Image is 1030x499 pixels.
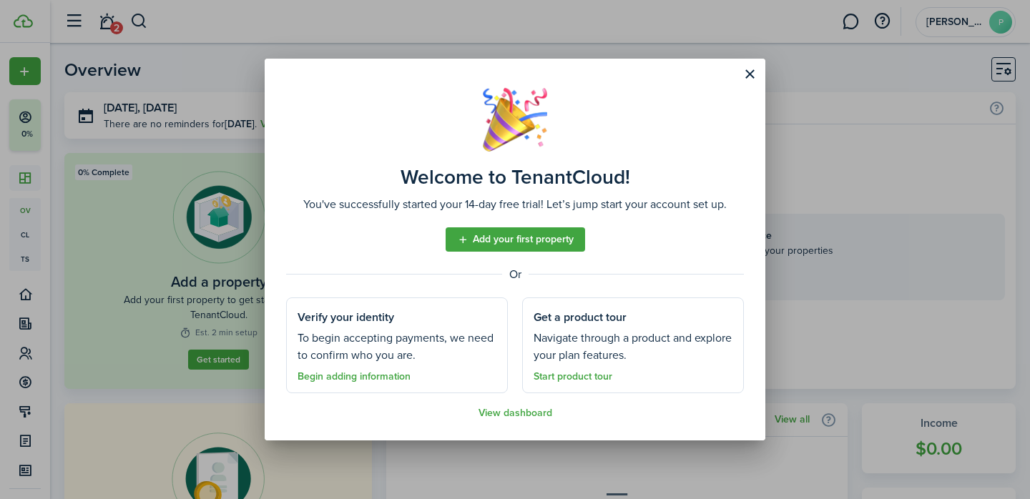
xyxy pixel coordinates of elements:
well-done-description: You've successfully started your 14-day free trial! Let’s jump start your account set up. [303,196,727,213]
well-done-separator: Or [286,266,744,283]
well-done-section-description: Navigate through a product and explore your plan features. [534,330,732,364]
a: View dashboard [479,407,552,419]
well-done-section-title: Verify your identity [298,309,394,326]
a: Start product tour [534,371,612,382]
a: Add your first property [446,227,585,252]
button: Close modal [737,62,762,87]
well-done-section-title: Get a product tour [534,309,627,326]
a: Begin adding information [298,371,411,382]
well-done-section-description: To begin accepting payments, we need to confirm who you are. [298,330,496,364]
well-done-title: Welcome to TenantCloud! [401,166,630,189]
img: Well done! [483,87,547,152]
